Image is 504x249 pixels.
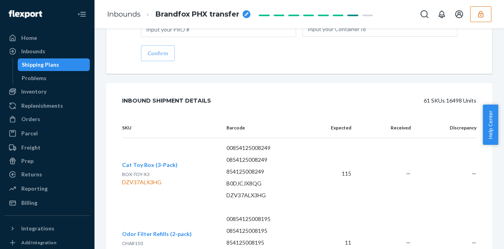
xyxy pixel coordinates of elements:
[5,45,90,58] a: Inbounds
[472,170,476,177] span: —
[472,239,476,246] span: —
[22,74,46,82] div: Problems
[226,168,312,176] p: 854125008249
[141,45,175,61] button: Confirm
[21,47,45,55] div: Inbounds
[417,118,476,138] th: Discrepancy
[434,6,450,22] button: Open notifications
[5,182,90,195] a: Reporting
[5,238,90,247] a: Add Integration
[22,61,59,69] div: Shipping Plans
[21,185,48,193] div: Reporting
[451,6,467,22] button: Open account menu
[21,225,54,232] div: Integrations
[226,191,312,199] p: DZV37ALX3HG
[226,227,312,235] p: 0854125008195
[226,215,312,223] p: 00854125008195
[5,168,90,181] a: Returns
[406,239,411,246] span: —
[229,93,476,109] div: 61 SKUs 16498 Units
[226,239,312,247] p: 854125008195
[122,230,192,237] span: Odor Filter Refills (2-pack)
[318,138,358,210] td: 115
[5,141,90,154] a: Freight
[5,85,90,98] a: Inventory
[122,161,178,168] span: Cat Toy Box (3-Pack)
[148,49,168,57] div: Confirm
[18,72,90,84] a: Problems
[122,171,150,177] span: BOX-TOY-X3
[18,58,90,71] a: Shipping Plans
[21,115,40,123] div: Orders
[21,102,63,110] div: Replenishments
[9,10,42,18] img: Flexport logo
[21,170,42,178] div: Returns
[101,3,257,26] ol: breadcrumbs
[5,155,90,167] a: Prep
[483,105,498,145] button: Help Center
[220,118,318,138] th: Barcode
[122,178,178,186] div: DZV37ALX3HG
[406,170,411,177] span: —
[21,129,38,137] div: Parcel
[318,118,358,138] th: Expected
[226,156,312,164] p: 0854125008249
[122,93,211,109] div: Inbound Shipment Details
[302,21,458,37] input: Input your Container Id
[5,99,90,112] a: Replenishments
[122,230,192,238] button: Odor Filter Refills (2-pack)
[122,118,220,138] th: SKU
[226,180,312,187] p: B0DJCJX8QG
[21,157,33,165] div: Prep
[21,144,41,152] div: Freight
[358,118,417,138] th: Received
[74,6,90,22] button: Close Navigation
[417,6,432,22] button: Open Search Box
[156,9,239,20] span: Brandfox PHX transfer
[107,10,141,19] a: Inbounds
[5,127,90,140] a: Parcel
[122,161,178,169] button: Cat Toy Box (3-Pack)
[122,240,143,246] span: CHAR150
[5,222,90,235] button: Integrations
[21,88,46,95] div: Inventory
[21,199,37,207] div: Billing
[21,239,56,246] div: Add Integration
[141,21,296,37] input: Input your PRO #
[5,197,90,209] a: Billing
[5,32,90,44] a: Home
[226,144,312,152] p: 00854125008249
[21,34,37,42] div: Home
[5,113,90,125] a: Orders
